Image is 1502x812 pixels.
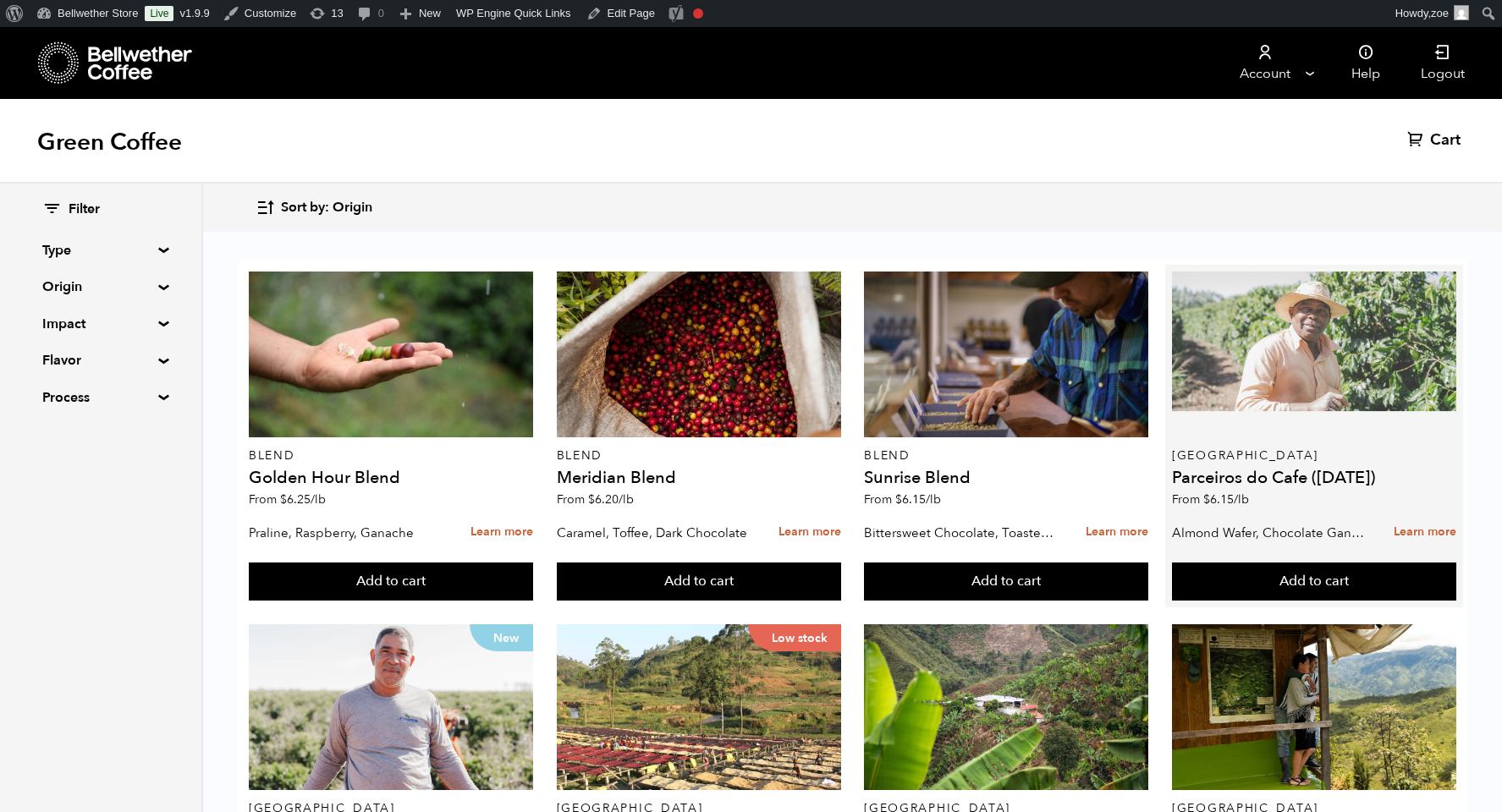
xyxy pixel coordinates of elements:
summary: Flavor [42,350,159,370]
span: $ [1203,491,1210,507]
span: From [864,491,941,507]
p: Blend [557,450,841,462]
bdi: 6.20 [588,491,634,507]
a: Learn more [1394,514,1456,551]
p: Praline, Raspberry, Ganache [249,520,443,546]
p: Caramel, Toffee, Dark Chocolate [557,520,751,546]
summary: Impact [42,314,159,334]
a: Learn more [779,514,841,551]
span: $ [895,491,902,507]
a: New [249,624,533,790]
summary: Type [42,240,159,261]
h4: Parceiros do Cafe ([DATE]) [1172,469,1456,486]
span: From [557,491,634,507]
h4: Meridian Blend [557,469,841,486]
span: From [1172,491,1249,507]
a: Live [145,6,173,21]
a: Help [1331,27,1400,99]
h1: Green Coffee [37,127,182,157]
span: zoe [1431,7,1449,19]
a: Low stock [557,624,841,790]
bdi: 6.15 [895,491,941,507]
bdi: 6.15 [1203,491,1249,507]
div: Focus keyphrase not set [693,8,703,19]
button: Add to cart [249,562,533,601]
p: New [470,624,533,651]
a: Cart [1407,130,1465,151]
span: /lb [619,491,634,507]
p: Almond Wafer, Chocolate Ganache, Bing Cherry [1172,520,1366,546]
a: Account [1213,27,1317,99]
p: Blend [864,450,1148,462]
span: /lb [311,491,326,507]
span: /lb [926,491,941,507]
a: Learn more [470,514,533,551]
h4: Golden Hour Blend [249,469,533,486]
button: Sort by: Origin [256,188,372,228]
button: Add to cart [557,562,841,601]
span: $ [280,491,287,507]
p: [GEOGRAPHIC_DATA] [1172,450,1456,462]
bdi: 6.25 [280,491,326,507]
p: Blend [249,450,533,462]
h4: Sunrise Blend [864,469,1148,486]
a: Learn more [1086,514,1148,551]
span: $ [588,491,595,507]
p: Low stock [748,624,841,651]
span: Filter [69,200,100,219]
span: Sort by: Origin [281,199,372,217]
p: Bittersweet Chocolate, Toasted Marshmallow, Candied Orange, Praline [864,520,1058,546]
span: /lb [1234,491,1249,507]
span: From [249,491,326,507]
summary: Origin [42,277,159,297]
button: Add to cart [1172,562,1456,601]
summary: Process [42,387,159,408]
span: Cart [1430,130,1461,151]
a: Logout [1400,27,1485,99]
button: Add to cart [864,562,1148,601]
